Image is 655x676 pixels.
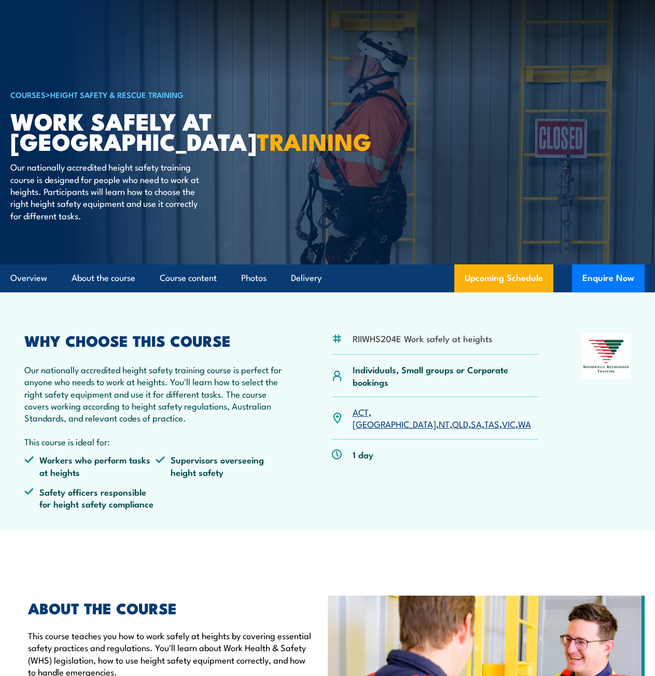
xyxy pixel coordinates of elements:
a: COURSES [10,89,46,100]
h2: WHY CHOOSE THIS COURSE [24,333,287,347]
a: About the course [72,264,135,292]
img: Nationally Recognised Training logo. [582,333,631,379]
a: WA [518,417,531,430]
p: Our nationally accredited height safety training course is perfect for anyone who needs to work a... [24,363,287,424]
a: Overview [10,264,47,292]
a: Upcoming Schedule [454,264,553,292]
li: RIIWHS204E Work safely at heights [353,332,492,344]
a: VIC [502,417,515,430]
a: QLD [452,417,468,430]
p: Our nationally accredited height safety training course is designed for people who need to work a... [10,161,200,221]
p: 1 day [353,448,373,460]
a: SA [471,417,482,430]
h1: Work Safely at [GEOGRAPHIC_DATA] [10,110,267,151]
a: [GEOGRAPHIC_DATA] [353,417,436,430]
button: Enquire Now [572,264,645,292]
li: Supervisors overseeing height safety [156,454,287,478]
h2: ABOUT THE COURSE [28,601,312,614]
li: Safety officers responsible for height safety compliance [24,486,156,510]
a: Photos [241,264,267,292]
p: This course is ideal for: [24,435,287,447]
a: ACT [353,405,369,418]
p: Individuals, Small groups or Corporate bookings [353,363,538,388]
h6: > [10,88,267,101]
p: , , , , , , , [353,406,538,430]
a: NT [439,417,450,430]
strong: TRAINING [257,123,372,159]
a: Height Safety & Rescue Training [50,89,184,100]
li: Workers who perform tasks at heights [24,454,156,478]
a: TAS [484,417,499,430]
a: Course content [160,264,217,292]
a: Delivery [291,264,322,292]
